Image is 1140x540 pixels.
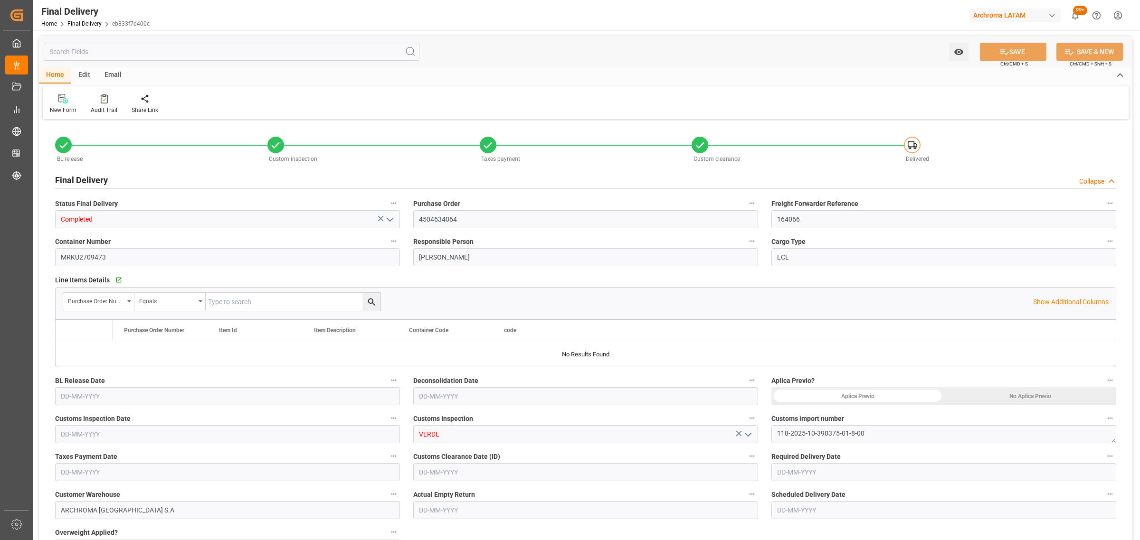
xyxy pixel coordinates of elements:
a: Home [41,20,57,27]
span: Delivered [906,156,929,162]
button: SAVE & NEW [1056,43,1123,61]
button: Archroma LATAM [969,6,1064,24]
input: DD-MM-YYYY [413,463,758,481]
span: Overweight Applied? [55,528,118,538]
div: Archroma LATAM [969,9,1061,22]
button: open menu [63,293,134,311]
input: DD-MM-YYYY [55,463,400,481]
span: Customs Inspection Date [55,414,131,424]
button: Required Delivery Date [1104,450,1116,462]
div: Home [39,67,71,84]
input: DD-MM-YYYY [413,387,758,405]
button: open menu [134,293,206,311]
button: SAVE [980,43,1046,61]
input: DD-MM-YYYY [771,463,1116,481]
span: Taxes Payment Date [55,452,117,462]
button: Freight Forwarder Reference [1104,197,1116,209]
span: Responsible Person [413,237,474,247]
button: Customs import number [1104,412,1116,424]
span: Container Code [409,327,448,334]
button: Help Center [1086,5,1107,26]
input: Search Fields [44,43,419,61]
span: Purchase Order Number [124,327,184,334]
button: BL Release Date [388,374,400,386]
button: Status Final Delivery [388,197,400,209]
button: Taxes Payment Date [388,450,400,462]
h2: Final Delivery [55,174,108,186]
button: open menu [382,212,397,227]
textarea: 118-2025-10-390375-01-8-00 [771,425,1116,443]
button: Customs Inspection Date [388,412,400,424]
span: code [504,327,516,334]
span: Custom clearance [693,156,740,162]
div: Aplica Previo [771,387,944,405]
div: Equals [139,295,195,306]
input: DD-MM-YYYY [413,501,758,519]
input: DD-MM-YYYY [55,425,400,443]
button: Container Number [388,235,400,247]
span: Custom inspection [269,156,317,162]
div: Email [97,67,129,84]
button: search button [362,293,380,311]
input: DD-MM-YYYY [771,501,1116,519]
button: Aplica Previo? [1104,374,1116,386]
span: Aplica Previo? [771,376,815,386]
a: Final Delivery [67,20,102,27]
button: open menu [741,427,755,442]
button: Customer Warehouse [388,488,400,500]
span: Customs import number [771,414,844,424]
span: Status Final Delivery [55,199,118,209]
span: 99+ [1073,6,1087,15]
span: BL release [57,156,83,162]
span: Cargo Type [771,237,806,247]
div: Purchase Order Number [68,295,124,306]
span: Scheduled Delivery Date [771,490,845,500]
div: No Aplica Previo [944,387,1116,405]
span: Container Number [55,237,111,247]
button: Purchase Order [746,197,758,209]
span: Purchase Order [413,199,460,209]
span: Customs Clearance Date (ID) [413,452,500,462]
span: Deconsolidation Date [413,376,478,386]
div: Audit Trail [91,106,117,114]
span: Ctrl/CMD + Shift + S [1070,60,1111,67]
span: Ctrl/CMD + S [1000,60,1028,67]
div: Share Link [132,106,158,114]
button: open menu [949,43,969,61]
button: show 100 new notifications [1064,5,1086,26]
div: Final Delivery [41,4,150,19]
input: DD-MM-YYYY [55,387,400,405]
span: Customer Warehouse [55,490,120,500]
p: Show Additional Columns [1033,297,1109,307]
span: Taxes payment [481,156,520,162]
button: Actual Empty Return [746,488,758,500]
span: Item Id [219,327,237,334]
button: Overweight Applied? [388,526,400,538]
div: New Form [50,106,76,114]
span: Actual Empty Return [413,490,475,500]
span: Required Delivery Date [771,452,841,462]
button: Customs Clearance Date (ID) [746,450,758,462]
div: Collapse [1079,177,1104,186]
button: Scheduled Delivery Date [1104,488,1116,500]
button: Deconsolidation Date [746,374,758,386]
span: Customs Inspection [413,414,473,424]
input: Type to search [206,293,380,311]
span: Freight Forwarder Reference [771,199,858,209]
span: Item Description [314,327,356,334]
div: Edit [71,67,97,84]
button: Customs Inspection [746,412,758,424]
button: Cargo Type [1104,235,1116,247]
span: BL Release Date [55,376,105,386]
span: Line Items Details [55,275,110,285]
button: Responsible Person [746,235,758,247]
